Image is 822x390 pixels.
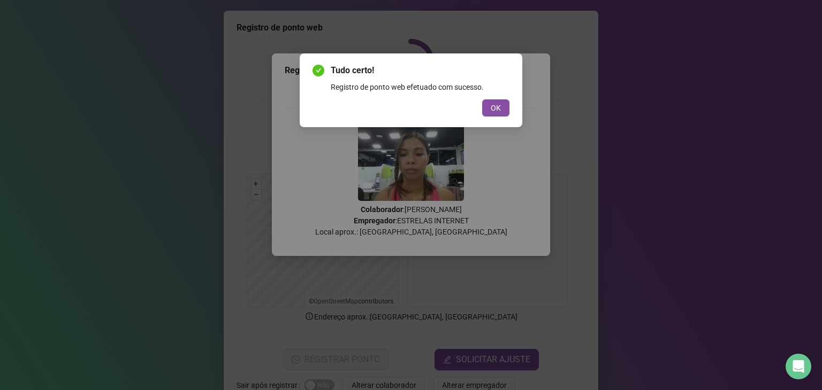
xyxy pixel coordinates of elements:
[331,81,509,93] div: Registro de ponto web efetuado com sucesso.
[491,102,501,114] span: OK
[331,64,509,77] span: Tudo certo!
[482,99,509,116] button: OK
[786,354,811,379] div: Open Intercom Messenger
[313,65,324,76] span: check-circle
